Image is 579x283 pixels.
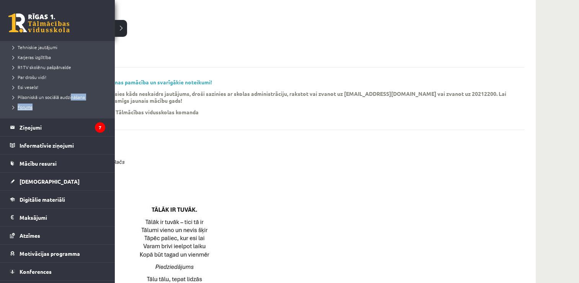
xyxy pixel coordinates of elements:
[20,137,105,154] legend: Informatīvie ziņojumi
[10,44,107,51] a: Tehniskie jautājumi
[10,54,107,61] a: Karjeras izglītība
[10,191,105,208] a: Digitālie materiāli
[10,104,107,110] a: Forums
[10,263,105,280] a: Konferences
[20,118,105,136] legend: Ziņojumi
[10,104,33,110] span: Forums
[20,232,40,239] span: Atzīmes
[10,94,85,100] span: Pilsoniskā un sociālā audzināšana
[20,250,80,257] span: Motivācijas programma
[10,74,46,80] span: Par drošu vidi!
[10,209,105,226] a: Maksājumi
[10,64,71,70] span: R1TV skolēnu pašpārvalde
[8,13,70,33] a: Rīgas 1. Tālmācības vidusskola
[10,155,105,172] a: Mācību resursi
[95,109,199,115] p: Rīgas 1. Tālmācības vidusskolas komanda
[20,268,52,275] span: Konferences
[10,54,51,60] span: Karjeras izglītība
[20,209,105,226] legend: Maksājumi
[10,137,105,154] a: Informatīvie ziņojumi
[57,90,513,104] p: Ja mācību procesā radīsies kāds neskaidrs jautājums, droši sazinies ar skolas administrāciju, rak...
[20,196,65,203] span: Digitālie materiāli
[10,44,57,50] span: Tehniskie jautājumi
[95,122,105,133] i: 7
[10,245,105,262] a: Motivācijas programma
[10,173,105,190] a: [DEMOGRAPHIC_DATA]
[10,84,107,90] a: Esi vesels!
[10,84,38,90] span: Esi vesels!
[57,79,212,86] a: R1TV eSKOLAS lietošanas pamācība un svarīgākie noteikumi!
[10,118,105,136] a: Ziņojumi7
[10,74,107,81] a: Par drošu vidi!
[10,227,105,244] a: Atzīmes
[20,178,80,185] span: [DEMOGRAPHIC_DATA]
[20,160,57,167] span: Mācību resursi
[10,94,107,100] a: Pilsoniskā un sociālā audzināšana
[10,64,107,71] a: R1TV skolēnu pašpārvalde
